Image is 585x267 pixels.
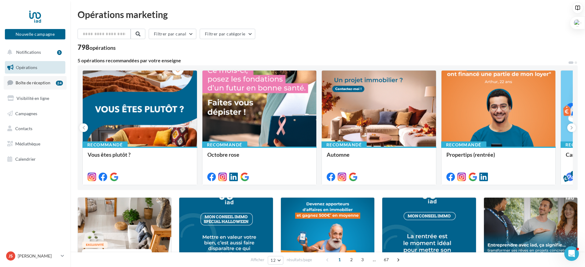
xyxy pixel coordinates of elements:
[16,96,49,101] span: Visibilité en ligne
[287,257,312,263] span: résultats/page
[16,49,41,55] span: Notifications
[4,76,67,89] a: Boîte de réception24
[82,141,128,148] div: Recommandé
[78,44,116,51] div: 798
[4,122,67,135] a: Contacts
[271,258,276,263] span: 12
[57,50,62,55] div: 5
[335,255,344,265] span: 1
[15,126,32,131] span: Contacts
[15,141,40,146] span: Médiathèque
[78,58,568,63] div: 5 opérations recommandées par votre enseigne
[322,141,367,148] div: Recommandé
[15,111,37,116] span: Campagnes
[16,80,50,85] span: Boîte de réception
[268,256,283,265] button: 12
[200,29,255,39] button: Filtrer par catégorie
[441,141,486,148] div: Recommandé
[9,253,13,259] span: JS
[149,29,196,39] button: Filtrer par canal
[18,253,58,259] p: [PERSON_NAME]
[571,171,576,176] div: 5
[358,255,367,265] span: 3
[251,257,264,263] span: Afficher
[4,107,67,120] a: Campagnes
[4,46,64,59] button: Notifications 5
[4,153,67,166] a: Calendrier
[4,61,67,74] a: Opérations
[4,137,67,150] a: Médiathèque
[4,92,67,105] a: Visibilité en ligne
[89,45,116,50] div: opérations
[5,250,65,262] a: JS [PERSON_NAME]
[15,156,36,162] span: Calendrier
[202,141,247,148] div: Recommandé
[78,10,578,19] div: Opérations marketing
[446,152,551,164] div: Propertips (rentrée)
[16,65,37,70] span: Opérations
[347,255,356,265] span: 2
[5,29,65,39] button: Nouvelle campagne
[381,255,391,265] span: 67
[369,255,379,265] span: ...
[327,152,431,164] div: Automne
[564,246,579,261] iframe: Intercom live chat
[207,152,312,164] div: Octobre rose
[56,81,63,86] div: 24
[88,152,192,164] div: Vous êtes plutôt ?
